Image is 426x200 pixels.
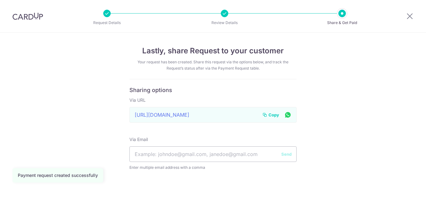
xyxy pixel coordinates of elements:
div: Your request has been created. Share this request via the options below, and track the Request’s ... [129,59,297,71]
p: Review Details [201,20,248,26]
p: Request Details [84,20,130,26]
h6: Sharing options [129,87,297,94]
button: Copy [262,112,279,118]
label: Via URL [129,97,146,103]
p: Share & Get Paid [319,20,365,26]
span: Enter multiple email address with a comma [129,164,297,171]
h4: Lastly, share Request to your customer [129,45,297,56]
button: Send [281,151,292,157]
label: Via Email [129,136,148,143]
input: Example: johndoe@gmail.com, janedoe@gmail.com [129,146,297,162]
img: CardUp [12,12,43,20]
div: Payment request created successfully [18,172,98,178]
span: Copy [269,112,279,118]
